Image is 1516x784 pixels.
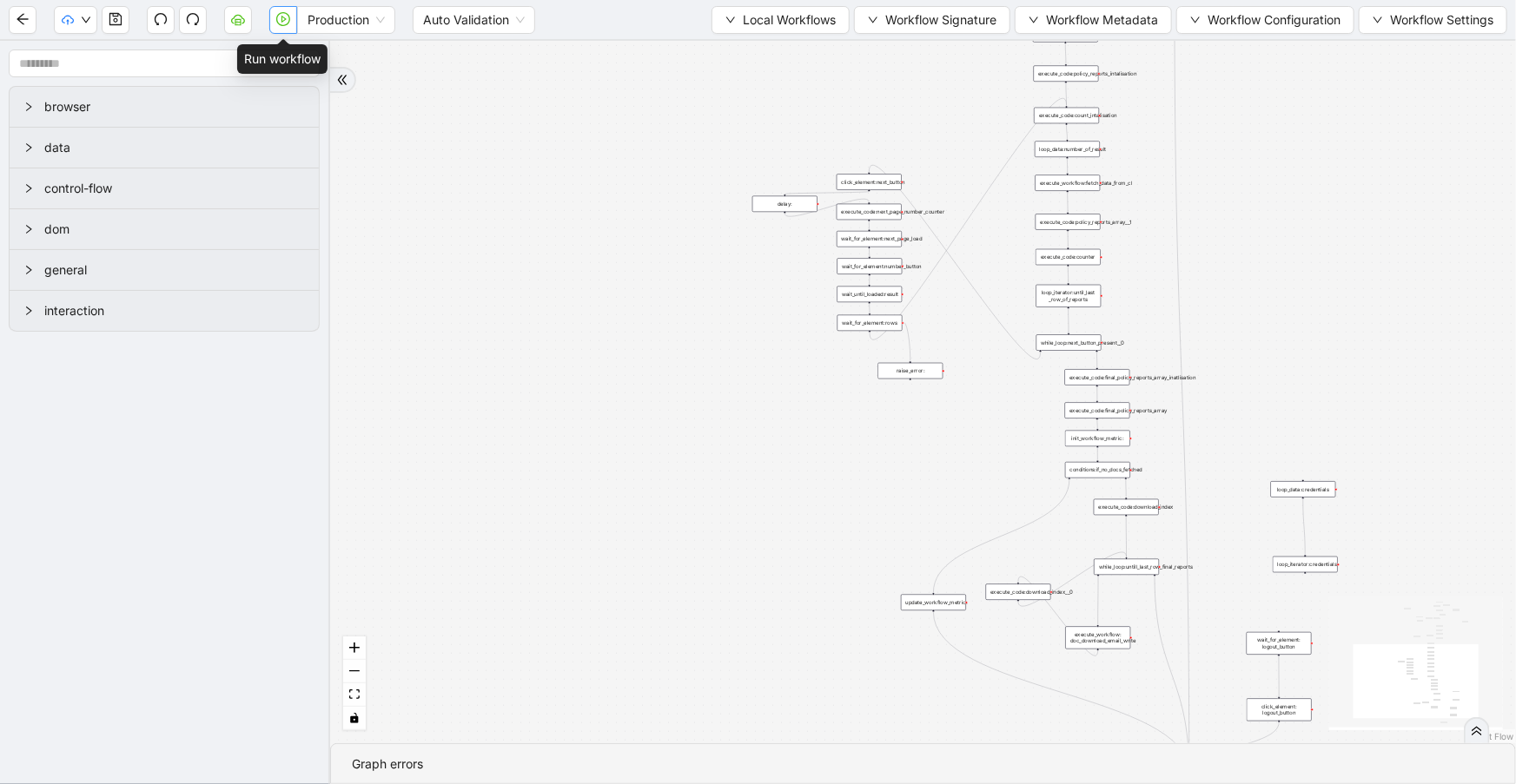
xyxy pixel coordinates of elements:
[109,12,122,26] span: save
[1065,462,1130,478] div: conditions:if_no_docs_fetched
[343,660,366,683] button: zoom out
[44,220,305,239] span: dom
[1247,699,1312,721] div: click_element: logout_button
[23,224,34,234] span: right
[1066,43,1067,63] g: Edge from execute_workflow:fetch_last_run_date_from_google_sheet to execute_code:policy_reports_i...
[752,196,818,213] div: delay:
[336,74,348,86] span: double-right
[1247,632,1312,655] div: wait_for_element: logout_button
[1034,65,1099,82] div: execute_code:policy_reports_intalisation
[837,231,902,247] div: wait_for_element:next_page_load
[102,6,129,34] button: save
[934,612,1189,774] g: Edge from update_workflow_metric: to close_tab:
[224,6,252,34] button: cloud-server
[10,291,319,331] div: interaction
[23,102,34,112] span: right
[1036,175,1101,191] div: execute_workflow:fetch_data_from_cl
[1155,576,1189,773] g: Edge from while_loop:untill_last_row_final_reports to close_tab:
[854,6,1010,34] button: downWorkflow Signature
[712,6,850,34] button: downLocal Workflows
[1468,731,1513,741] a: React Flow attribution
[179,6,207,34] button: redo
[1036,249,1101,266] div: execute_code:counter
[1390,10,1493,30] span: Workflow Settings
[1033,26,1098,43] div: execute_workflow:fetch_last_run_date_from_google_sheet
[23,306,34,316] span: right
[1190,15,1201,25] span: down
[276,12,290,26] span: play-circle
[878,363,943,379] div: raise_error:plus-circle
[16,12,30,26] span: arrow-left
[1036,285,1102,307] div: loop_iterator:until_last _row_of_reports
[1359,6,1507,34] button: downWorkflow Settings
[743,10,836,30] span: Local Workflows
[23,183,34,194] span: right
[725,15,736,25] span: down
[23,142,34,153] span: right
[1373,15,1383,25] span: down
[44,260,305,280] span: general
[1094,499,1159,516] div: execute_code:download_index
[1471,725,1483,737] span: double-right
[1036,214,1101,230] div: execute_code:policy_reports_array__1
[1065,431,1130,446] div: init_workflow_metric:
[1176,6,1354,34] button: downWorkflow Configuration
[1271,481,1336,497] div: loop_data:credentials
[986,584,1051,601] div: execute_code:download_index__0
[870,165,1041,359] g: Edge from while_loop:next_button_present__0 to click_element:next_button
[1094,559,1159,576] div: while_loop:untill_last_row_final_reports
[1018,552,1127,606] g: Edge from execute_code:download_index__0 to while_loop:untill_last_row_final_reports
[44,301,305,320] span: interaction
[1036,334,1102,351] div: while_loop:next_button_present__0
[10,128,319,168] div: data
[1273,557,1338,573] div: loop_iterator:credentialsplus-circle
[1065,402,1130,418] div: execute_code:final_policy_reports_array
[1018,576,1098,656] g: Edge from execute_workflow: doc_download_email_write to execute_code:download_index__0
[1035,141,1100,157] div: loop_data:number_of_result
[905,385,917,397] span: plus-circle
[837,204,902,221] div: execute_code:next_page_number_counter
[81,15,91,25] span: down
[785,199,870,216] g: Edge from delay: to execute_code:next_page_number_counter
[343,707,366,730] button: toggle interactivity
[1034,108,1099,123] div: execute_code:count_intalisation
[352,754,1494,774] div: Graph errors
[9,6,36,34] button: arrow-left
[54,6,97,34] button: cloud-uploaddown
[870,98,1067,339] g: Edge from wait_for_element:rows to execute_code:count_intalisation
[154,12,168,26] span: undo
[1046,10,1158,30] span: Workflow Metadata
[1303,498,1305,554] g: Edge from loop_data:credentials to loop_iterator:credentials
[837,287,902,303] div: wait_until_loaded:result
[44,138,305,157] span: data
[837,315,903,332] div: wait_for_element:rows
[10,250,319,290] div: general
[423,7,525,33] span: Auto Validation
[901,595,966,611] div: update_workflow_metric:
[1065,369,1130,385] div: execute_code:final_policy_reports_array_inatlisation
[837,258,903,274] div: wait_for_element:number_button
[1029,15,1039,25] span: down
[1273,557,1338,573] div: loop_iterator:credentials
[343,636,366,660] button: zoom in
[269,6,297,34] button: play-circle
[10,87,319,127] div: browser
[1066,83,1067,106] g: Edge from execute_code:policy_reports_intalisation to execute_code:count_intalisation
[885,10,996,30] span: Workflow Signature
[62,14,74,26] span: cloud-upload
[343,683,366,707] button: fit view
[1300,579,1311,590] span: plus-circle
[837,174,902,190] div: click_element:next_button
